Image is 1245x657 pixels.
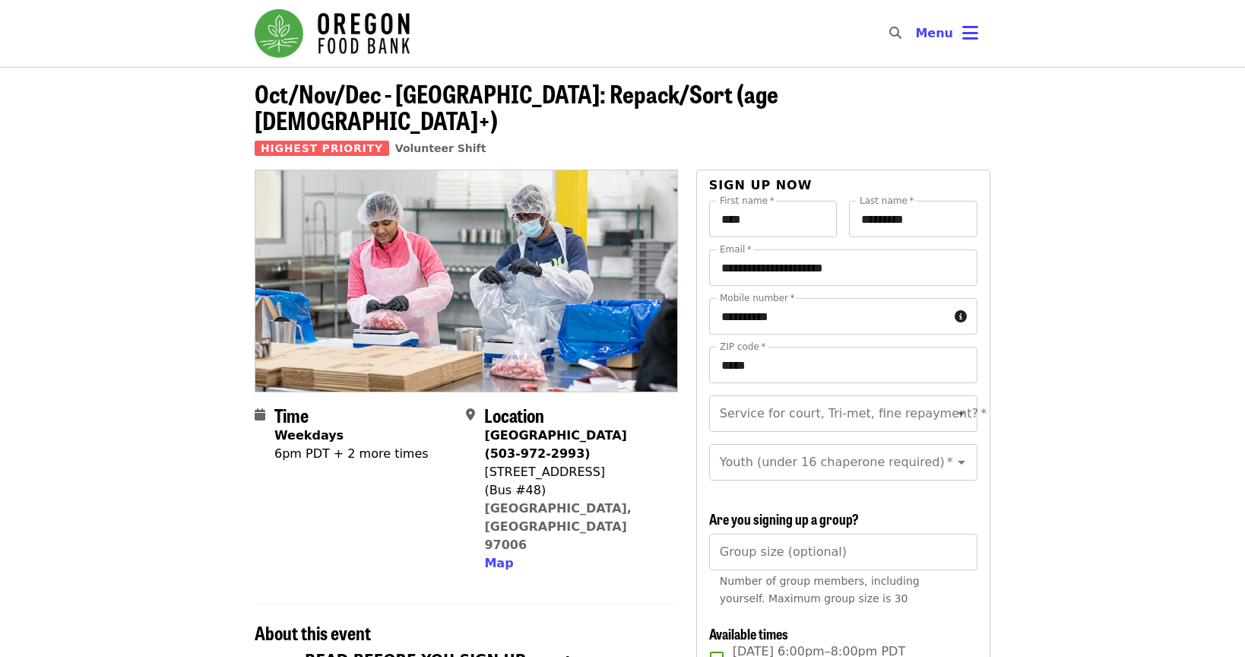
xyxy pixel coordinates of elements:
span: About this event [255,619,371,646]
i: map-marker-alt icon [466,408,475,422]
a: Volunteer Shift [395,142,486,154]
span: Highest Priority [255,141,389,156]
input: [object Object] [709,534,977,570]
strong: [GEOGRAPHIC_DATA] (503-972-2993) [484,428,626,461]
input: Email [709,249,977,286]
div: [STREET_ADDRESS] [484,463,665,481]
div: (Bus #48) [484,481,665,500]
button: Open [951,452,972,473]
i: calendar icon [255,408,265,422]
input: First name [709,201,838,237]
button: Toggle account menu [903,15,990,52]
span: Map [484,556,513,570]
input: ZIP code [709,347,977,383]
i: bars icon [962,22,978,44]
input: Last name [849,201,977,237]
button: Map [484,554,513,573]
i: circle-info icon [955,309,967,324]
a: [GEOGRAPHIC_DATA], [GEOGRAPHIC_DATA] 97006 [484,501,632,552]
span: Sign up now [709,178,813,192]
button: Open [951,403,972,424]
span: Oct/Nov/Dec - [GEOGRAPHIC_DATA]: Repack/Sort (age [DEMOGRAPHIC_DATA]+) [255,75,778,138]
div: 6pm PDT + 2 more times [274,445,429,463]
input: Mobile number [709,298,949,335]
input: Search [911,15,923,52]
span: Are you signing up a group? [709,509,859,528]
span: Number of group members, including yourself. Maximum group size is 30 [720,575,920,605]
span: Time [274,401,309,428]
label: Mobile number [720,294,794,303]
strong: Weekdays [274,428,344,443]
img: Oregon Food Bank - Home [255,9,410,58]
label: Last name [860,196,914,205]
span: Location [484,401,544,428]
i: search icon [889,26,901,40]
label: Email [720,245,752,254]
img: Oct/Nov/Dec - Beaverton: Repack/Sort (age 10+) organized by Oregon Food Bank [255,170,677,391]
span: Available times [709,624,788,643]
label: First name [720,196,775,205]
span: Menu [915,26,953,40]
label: ZIP code [720,342,765,351]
